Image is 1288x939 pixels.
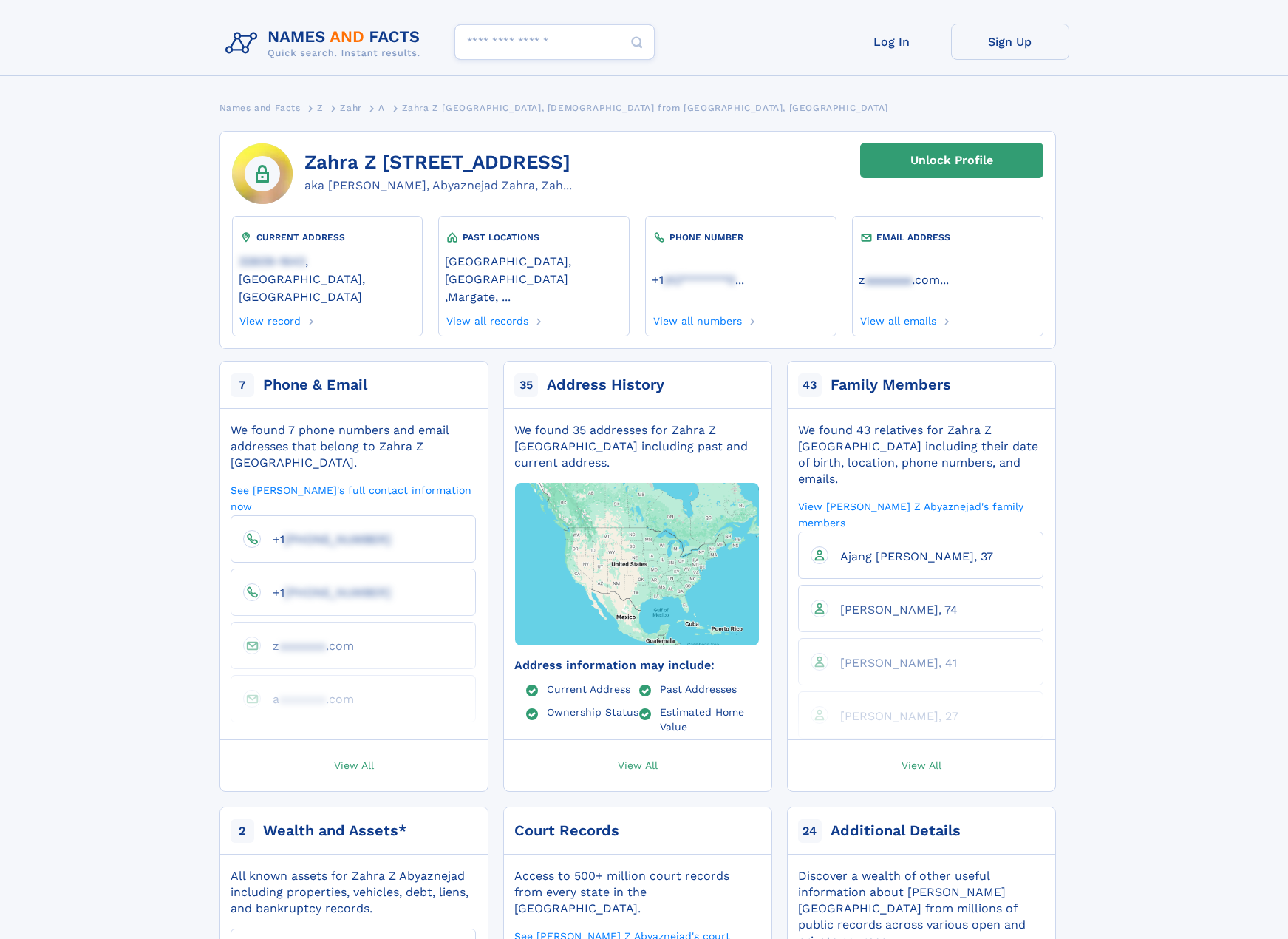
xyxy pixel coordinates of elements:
div: PAST LOCATIONS [445,230,622,245]
div: , [445,245,622,311]
a: aaaaaaaa.com [261,691,354,705]
button: Search Button [619,24,655,61]
span: Z [317,103,324,113]
div: Court Records [514,821,619,841]
div: We found 43 relatives for Zahra Z [GEOGRAPHIC_DATA] including their date of birth, location, phon... [798,422,1043,487]
span: [PHONE_NUMBER] [284,532,391,546]
div: All known assets for Zahra Z Abyaznejad including properties, vehicles, debt, liens, and bankrupt... [231,868,476,917]
a: Zahr [340,98,361,117]
div: Address information may include: [514,657,760,674]
a: Unlock Profile [860,143,1043,178]
span: Zahr [340,103,361,113]
div: Address History [547,375,664,396]
a: View record [239,311,301,327]
a: ... [859,273,1036,287]
a: zaaaaaaa.com [261,638,354,652]
div: Phone & Email [263,375,367,396]
span: aaaaaaa [279,639,326,653]
div: EMAIL ADDRESS [859,230,1036,245]
span: aaaaaaa [279,692,326,706]
a: Sign Up [951,24,1069,60]
div: Wealth and Assets* [263,821,407,841]
div: Unlock Profile [910,143,993,177]
span: A [378,103,385,113]
a: [GEOGRAPHIC_DATA], [GEOGRAPHIC_DATA] [445,253,622,286]
div: We found 35 addresses for Zahra Z [GEOGRAPHIC_DATA] including past and current address. [514,422,760,471]
a: [PERSON_NAME], 74 [828,602,958,616]
div: Additional Details [831,821,961,841]
a: zaaaaaaa.com [859,271,940,287]
span: [PERSON_NAME], 41 [840,656,957,670]
a: Z [317,98,324,117]
span: 35 [514,373,538,397]
span: View All [334,758,374,771]
div: Access to 500+ million court records from every state in the [GEOGRAPHIC_DATA]. [514,868,760,917]
a: ... [652,273,829,287]
div: aka [PERSON_NAME], Abyaznejad Zahra, Zah... [304,177,572,194]
a: Estimated Home Value [660,705,760,732]
div: CURRENT ADDRESS [239,230,416,245]
a: [PERSON_NAME], 27 [828,708,958,722]
span: 7 [231,373,254,397]
span: [PERSON_NAME], 27 [840,709,958,723]
a: See [PERSON_NAME]'s full contact information now [231,483,476,513]
a: View All [213,740,495,791]
span: Zahra Z [GEOGRAPHIC_DATA], [DEMOGRAPHIC_DATA] from [GEOGRAPHIC_DATA], [GEOGRAPHIC_DATA] [402,103,888,113]
img: Logo Names and Facts [219,24,432,64]
a: Ajang [PERSON_NAME], 37 [828,549,993,563]
span: Ajang [PERSON_NAME], 37 [840,549,993,563]
span: [PERSON_NAME], 74 [840,603,958,617]
input: search input [454,24,655,60]
a: A [378,98,385,117]
h1: Zahra Z [STREET_ADDRESS] [304,152,572,174]
a: Past Addresses [660,682,737,694]
span: aaaaaaa [865,273,912,287]
span: 32609-1643 [239,254,305,268]
div: PHONE NUMBER [652,230,829,245]
a: Log In [833,24,951,60]
a: View All [497,740,779,791]
a: Current Address [547,682,630,694]
span: 2 [231,819,254,843]
div: Family Members [831,375,951,396]
a: View all numbers [652,311,742,327]
span: View All [902,758,941,771]
a: 32609-1643, [GEOGRAPHIC_DATA], [GEOGRAPHIC_DATA] [239,253,416,304]
div: We found 7 phone numbers and email addresses that belong to Zahra Z [GEOGRAPHIC_DATA]. [231,422,476,471]
a: View all records [445,311,528,327]
span: [PHONE_NUMBER] [284,586,391,600]
a: View all emails [859,311,936,327]
span: 43 [798,373,822,397]
span: View All [618,758,658,771]
a: +1[PHONE_NUMBER] [261,585,391,599]
a: Ownership Status [547,705,638,717]
a: [PERSON_NAME], 41 [828,655,957,669]
img: Map with markers on addresses Zahra Z Abyaznejad [489,441,785,687]
a: View [PERSON_NAME] Z Abyaznejad's family members [798,499,1043,529]
a: Margate, ... [448,288,511,304]
a: +1[PHONE_NUMBER] [261,532,391,546]
span: 24 [798,819,822,843]
a: Names and Facts [219,98,301,117]
a: View All [780,740,1063,791]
